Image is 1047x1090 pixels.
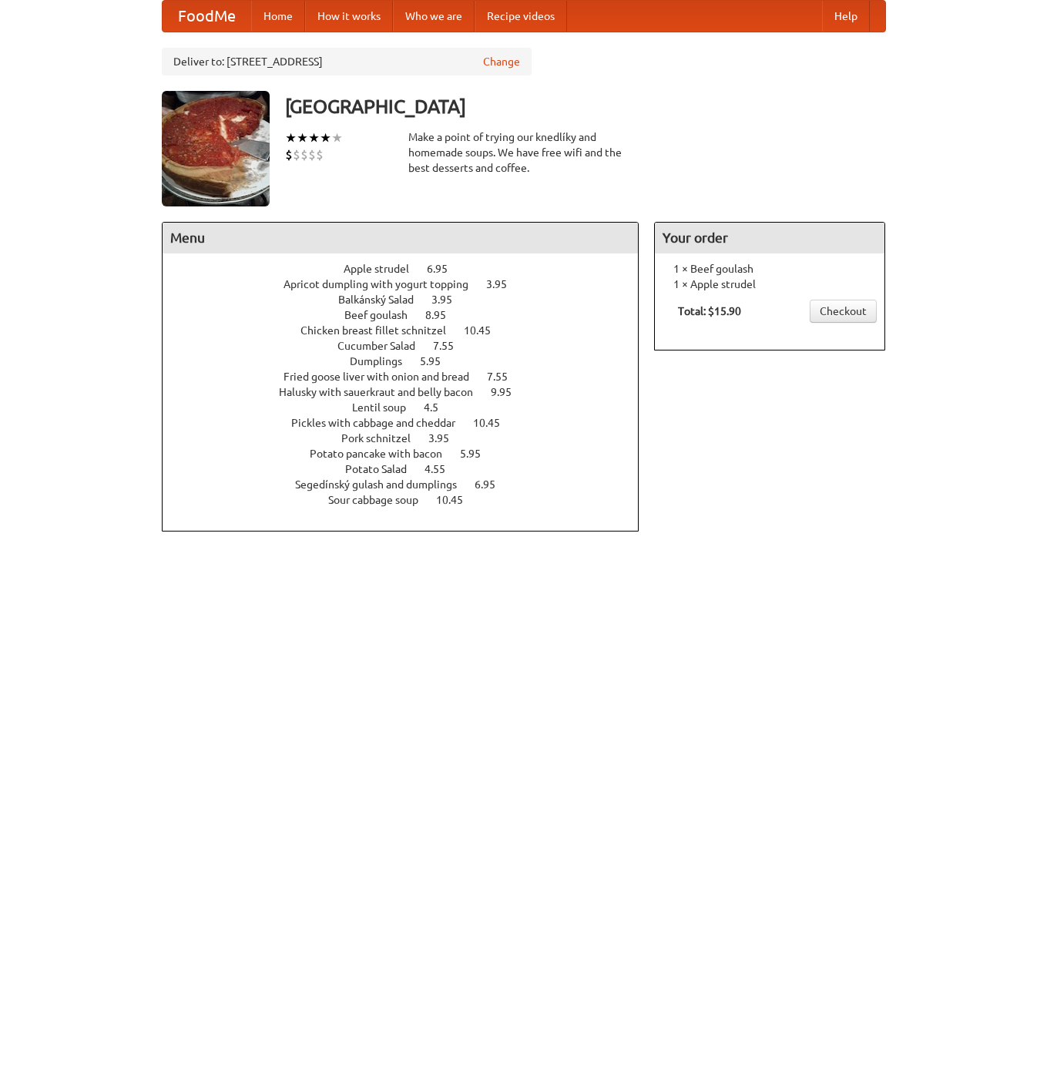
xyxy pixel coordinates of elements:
[350,355,418,367] span: Dumplings
[433,340,469,352] span: 7.55
[328,494,492,506] a: Sour cabbage soup 10.45
[285,146,293,163] li: $
[297,129,308,146] li: ★
[300,324,461,337] span: Chicken breast fillet schnitzel
[328,494,434,506] span: Sour cabbage soup
[295,478,472,491] span: Segedínský gulash and dumplings
[285,129,297,146] li: ★
[408,129,639,176] div: Make a point of trying our knedlíky and homemade soups. We have free wifi and the best desserts a...
[473,417,515,429] span: 10.45
[310,448,509,460] a: Potato pancake with bacon 5.95
[393,1,475,32] a: Who we are
[308,129,320,146] li: ★
[284,371,536,383] a: Fried goose liver with onion and bread 7.55
[464,324,506,337] span: 10.45
[295,478,524,491] a: Segedínský gulash and dumplings 6.95
[162,48,532,75] div: Deliver to: [STREET_ADDRESS]
[475,1,567,32] a: Recipe videos
[431,293,468,306] span: 3.95
[341,432,478,444] a: Pork schnitzel 3.95
[163,1,251,32] a: FoodMe
[344,263,476,275] a: Apple strudel 6.95
[284,278,484,290] span: Apricot dumpling with yogurt topping
[352,401,421,414] span: Lentil soup
[436,494,478,506] span: 10.45
[822,1,870,32] a: Help
[162,91,270,206] img: angular.jpg
[305,1,393,32] a: How it works
[425,309,461,321] span: 8.95
[337,340,482,352] a: Cucumber Salad 7.55
[428,432,465,444] span: 3.95
[344,309,423,321] span: Beef goulash
[163,223,639,253] h4: Menu
[491,386,527,398] span: 9.95
[284,278,535,290] a: Apricot dumpling with yogurt topping 3.95
[486,278,522,290] span: 3.95
[475,478,511,491] span: 6.95
[424,401,454,414] span: 4.5
[663,261,877,277] li: 1 × Beef goulash
[316,146,324,163] li: $
[310,448,458,460] span: Potato pancake with bacon
[300,324,519,337] a: Chicken breast fillet schnitzel 10.45
[425,463,461,475] span: 4.55
[337,340,431,352] span: Cucumber Salad
[345,463,422,475] span: Potato Salad
[291,417,471,429] span: Pickles with cabbage and cheddar
[279,386,540,398] a: Halusky with sauerkraut and belly bacon 9.95
[279,386,488,398] span: Halusky with sauerkraut and belly bacon
[308,146,316,163] li: $
[350,355,469,367] a: Dumplings 5.95
[352,401,467,414] a: Lentil soup 4.5
[320,129,331,146] li: ★
[338,293,481,306] a: Balkánský Salad 3.95
[338,293,429,306] span: Balkánský Salad
[284,371,485,383] span: Fried goose liver with onion and bread
[341,432,426,444] span: Pork schnitzel
[300,146,308,163] li: $
[251,1,305,32] a: Home
[344,263,425,275] span: Apple strudel
[344,309,475,321] a: Beef goulash 8.95
[293,146,300,163] li: $
[420,355,456,367] span: 5.95
[810,300,877,323] a: Checkout
[655,223,884,253] h4: Your order
[483,54,520,69] a: Change
[427,263,463,275] span: 6.95
[331,129,343,146] li: ★
[291,417,529,429] a: Pickles with cabbage and cheddar 10.45
[487,371,523,383] span: 7.55
[663,277,877,292] li: 1 × Apple strudel
[345,463,474,475] a: Potato Salad 4.55
[678,305,741,317] b: Total: $15.90
[460,448,496,460] span: 5.95
[285,91,886,122] h3: [GEOGRAPHIC_DATA]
